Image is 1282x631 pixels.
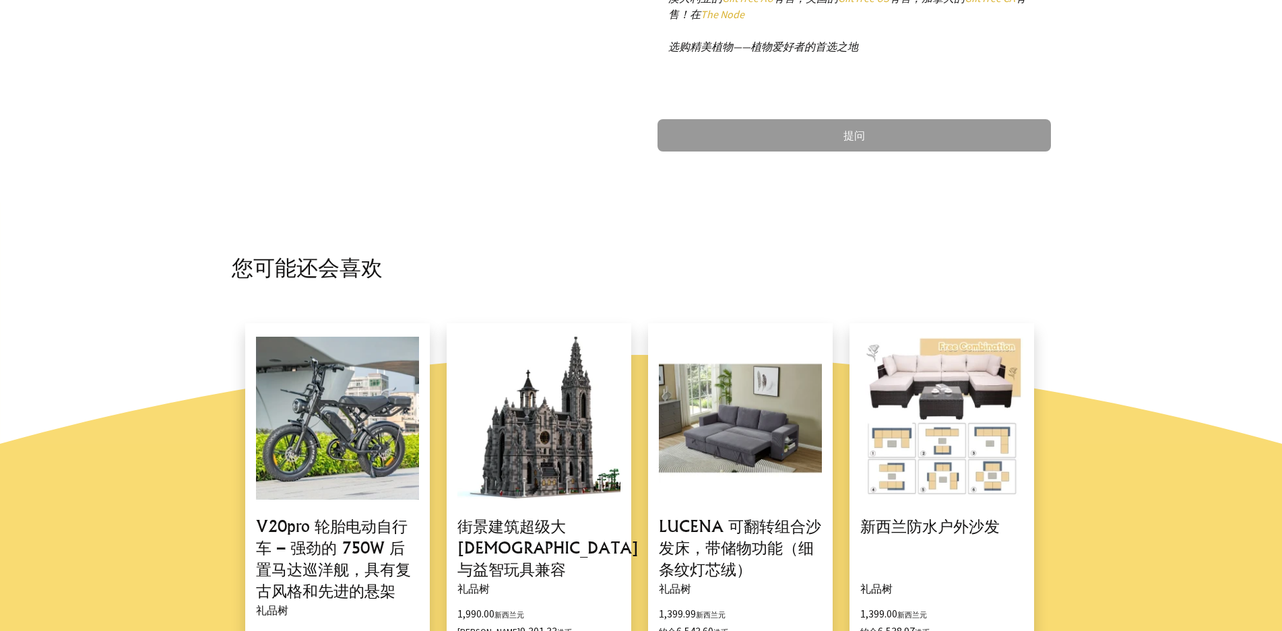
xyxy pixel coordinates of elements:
a: The Node [701,7,744,21]
font: 您可能还会喜欢 [232,254,383,281]
font: ——植物爱好者的首选之地 [733,40,858,53]
font: 提问 [658,118,679,131]
font: 选购精美植物 [668,40,733,53]
a: 提问 [658,119,1051,152]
